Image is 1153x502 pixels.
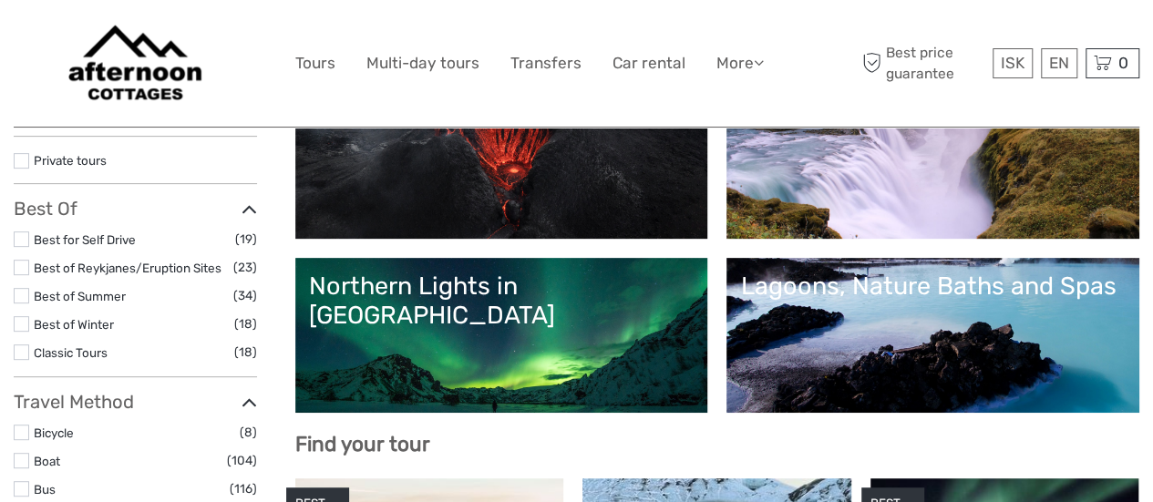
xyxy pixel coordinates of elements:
[613,50,685,77] a: Car rental
[233,285,257,306] span: (34)
[366,50,479,77] a: Multi-day tours
[34,289,126,303] a: Best of Summer
[309,97,695,225] a: Lava and Volcanoes
[56,14,214,113] img: 1620-2dbec36e-e544-401a-8573-09ddce833e2c_logo_big.jpg
[295,50,335,77] a: Tours
[740,271,1126,301] div: Lagoons, Nature Baths and Spas
[309,271,695,331] div: Northern Lights in [GEOGRAPHIC_DATA]
[740,271,1126,399] a: Lagoons, Nature Baths and Spas
[14,391,257,413] h3: Travel Method
[740,97,1126,225] a: Golden Circle
[34,425,74,440] a: Bicycle
[234,342,257,363] span: (18)
[309,271,695,399] a: Northern Lights in [GEOGRAPHIC_DATA]
[235,229,257,250] span: (19)
[227,450,257,471] span: (104)
[1116,54,1131,72] span: 0
[240,422,257,443] span: (8)
[234,313,257,334] span: (18)
[34,232,136,247] a: Best for Self Drive
[14,198,257,220] h3: Best Of
[1041,48,1077,78] div: EN
[34,345,108,360] a: Classic Tours
[858,43,988,83] span: Best price guarantee
[34,261,221,275] a: Best of Reykjanes/Eruption Sites
[295,432,430,456] b: Find your tour
[510,50,582,77] a: Transfers
[34,153,107,168] a: Private tours
[34,317,114,332] a: Best of Winter
[1001,54,1024,72] span: ISK
[230,478,257,499] span: (116)
[233,257,257,278] span: (23)
[34,454,60,468] a: Boat
[34,482,56,497] a: Bus
[716,50,764,77] a: More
